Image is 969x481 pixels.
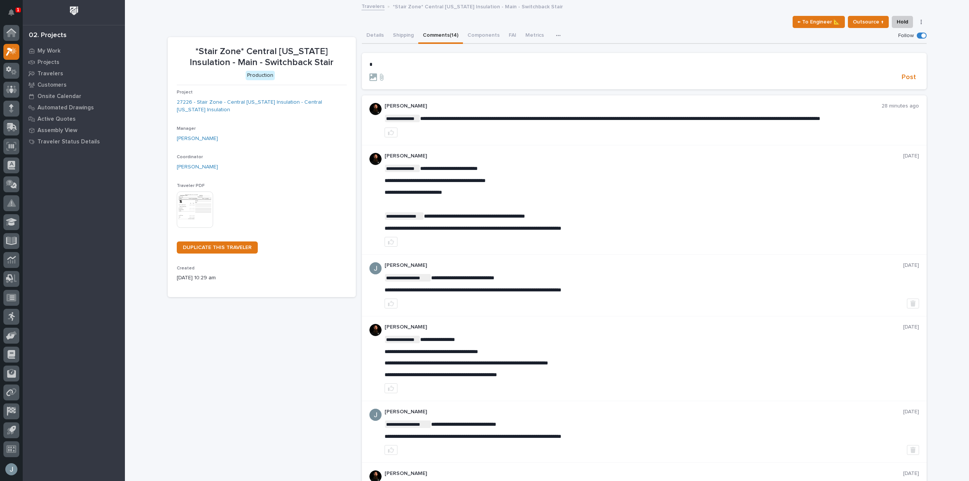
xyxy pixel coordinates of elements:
[793,16,845,28] button: ← To Engineer 📐
[903,409,919,415] p: [DATE]
[907,445,919,455] button: Delete post
[385,470,903,477] p: [PERSON_NAME]
[177,241,258,254] a: DUPLICATE THIS TRAVELER
[29,31,67,40] div: 02. Projects
[369,409,382,421] img: ACg8ocIJHU6JEmo4GV-3KL6HuSvSpWhSGqG5DdxF6tKpN6m2=s96-c
[898,33,914,39] p: Follow
[3,461,19,477] button: users-avatar
[385,445,397,455] button: like this post
[177,274,347,282] p: [DATE] 10:29 am
[177,135,218,143] a: [PERSON_NAME]
[3,5,19,20] button: Notifications
[369,262,382,274] img: ACg8ocIJHU6JEmo4GV-3KL6HuSvSpWhSGqG5DdxF6tKpN6m2=s96-c
[903,470,919,477] p: [DATE]
[385,128,397,137] button: like this post
[37,59,59,66] p: Projects
[385,103,882,109] p: [PERSON_NAME]
[903,262,919,269] p: [DATE]
[177,98,347,114] a: 27226 - Stair Zone - Central [US_STATE] Insulation - Central [US_STATE] Insulation
[369,103,382,115] img: zmKUmRVDQjmBLfnAs97p
[177,155,203,159] span: Coordinator
[385,153,903,159] p: [PERSON_NAME]
[23,90,125,102] a: Onsite Calendar
[37,139,100,145] p: Traveler Status Details
[504,28,521,44] button: FAI
[23,125,125,136] a: Assembly View
[903,324,919,330] p: [DATE]
[23,136,125,147] a: Traveler Status Details
[418,28,463,44] button: Comments (14)
[899,73,919,82] button: Post
[37,48,61,54] p: My Work
[848,16,889,28] button: Outsource ↑
[388,28,418,44] button: Shipping
[23,68,125,79] a: Travelers
[177,266,195,271] span: Created
[907,299,919,308] button: Delete post
[37,116,76,123] p: Active Quotes
[521,28,548,44] button: Metrics
[246,71,275,80] div: Production
[37,70,63,77] p: Travelers
[798,17,840,26] span: ← To Engineer 📐
[23,102,125,113] a: Automated Drawings
[183,245,252,250] span: DUPLICATE THIS TRAVELER
[882,103,919,109] p: 28 minutes ago
[67,4,81,18] img: Workspace Logo
[9,9,19,21] div: Notifications1
[23,113,125,125] a: Active Quotes
[385,237,397,247] button: like this post
[385,409,903,415] p: [PERSON_NAME]
[385,324,903,330] p: [PERSON_NAME]
[393,2,563,10] p: *Stair Zone* Central [US_STATE] Insulation - Main - Switchback Stair
[23,79,125,90] a: Customers
[463,28,504,44] button: Components
[37,127,77,134] p: Assembly View
[892,16,913,28] button: Hold
[17,7,19,12] p: 1
[385,262,903,269] p: [PERSON_NAME]
[177,46,347,68] p: *Stair Zone* Central [US_STATE] Insulation - Main - Switchback Stair
[37,82,67,89] p: Customers
[903,153,919,159] p: [DATE]
[902,73,916,82] span: Post
[37,93,81,100] p: Onsite Calendar
[361,2,385,10] a: Travelers
[362,28,388,44] button: Details
[177,184,205,188] span: Traveler PDF
[37,104,94,111] p: Automated Drawings
[385,299,397,308] button: like this post
[23,56,125,68] a: Projects
[177,163,218,171] a: [PERSON_NAME]
[23,45,125,56] a: My Work
[369,153,382,165] img: zmKUmRVDQjmBLfnAs97p
[177,90,193,95] span: Project
[369,324,382,336] img: zmKUmRVDQjmBLfnAs97p
[177,126,196,131] span: Manager
[385,383,397,393] button: like this post
[897,17,908,26] span: Hold
[853,17,884,26] span: Outsource ↑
